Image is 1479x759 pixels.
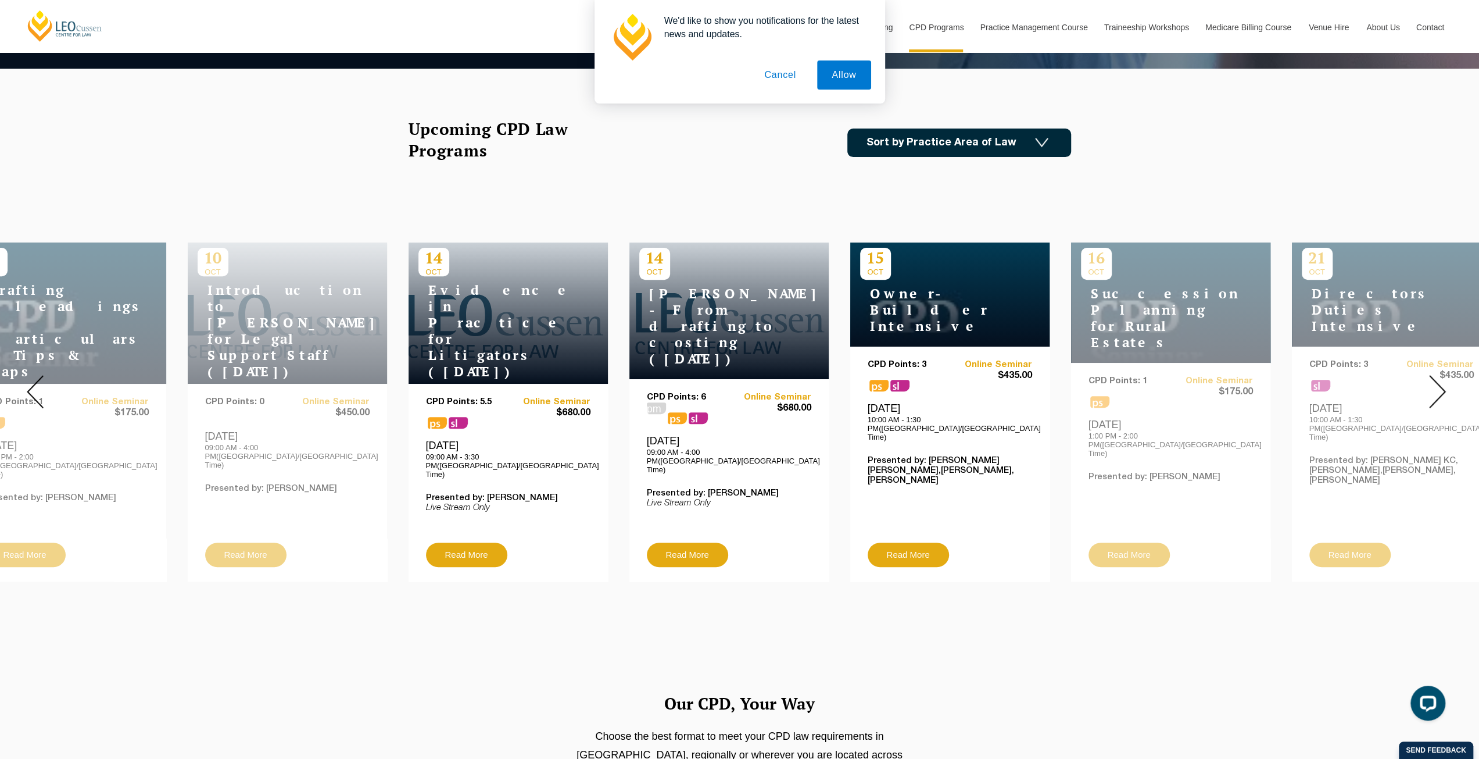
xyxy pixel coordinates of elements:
button: Allow [817,60,871,90]
p: Live Stream Only [647,498,811,508]
p: CPD Points: 5.5 [426,397,508,407]
span: $680.00 [508,407,590,419]
span: $680.00 [729,402,811,415]
a: Read More [426,543,507,567]
a: Read More [647,543,728,567]
h4: Evidence in Practice for Litigators ([DATE]) [418,282,564,380]
h4: Owner-Builder Intensive [860,286,1005,334]
span: ps [428,417,447,429]
span: sl [890,380,909,391]
a: Online Seminar [729,393,811,402]
div: [DATE] [868,402,1032,441]
span: sl [449,417,468,429]
p: Presented by: [PERSON_NAME] [647,489,811,498]
p: 14 [639,248,670,268]
iframe: LiveChat chat widget [1401,681,1450,730]
h2: Upcoming CPD Law Programs [409,118,597,161]
span: OCT [860,268,891,276]
div: We'd like to show you notifications for the latest news and updates. [655,14,871,41]
span: $435.00 [950,370,1032,382]
h2: Our CPD, Your Way [409,689,1071,718]
a: Online Seminar [508,397,590,407]
p: 09:00 AM - 3:30 PM([GEOGRAPHIC_DATA]/[GEOGRAPHIC_DATA] Time) [426,452,590,479]
div: [DATE] [426,439,590,479]
p: CPD Points: 6 [647,393,729,402]
p: 09:00 AM - 4:00 PM([GEOGRAPHIC_DATA]/[GEOGRAPHIC_DATA] Time) [647,448,811,474]
img: Prev [27,375,44,408]
button: Cancel [750,60,811,90]
p: Live Stream Only [426,503,590,513]
div: [DATE] [647,434,811,474]
p: Presented by: [PERSON_NAME] [426,493,590,503]
p: 14 [418,248,449,268]
span: ps [869,380,889,391]
p: 15 [860,248,891,268]
p: CPD Points: 3 [868,360,950,370]
a: Read More [868,543,949,567]
span: OCT [418,268,449,276]
p: 10:00 AM - 1:30 PM([GEOGRAPHIC_DATA]/[GEOGRAPHIC_DATA] Time) [868,415,1032,441]
span: ps [668,412,687,424]
span: pm [647,402,666,414]
p: Presented by: [PERSON_NAME] [PERSON_NAME],[PERSON_NAME],[PERSON_NAME] [868,456,1032,486]
a: Sort by Practice Area of Law [847,129,1071,157]
h4: [PERSON_NAME] - From drafting to costing ([DATE]) [639,286,785,367]
span: sl [689,412,708,424]
span: OCT [639,268,670,276]
a: Online Seminar [950,360,1032,370]
img: notification icon [608,14,655,60]
img: Icon [1035,138,1048,148]
img: Next [1429,375,1446,408]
